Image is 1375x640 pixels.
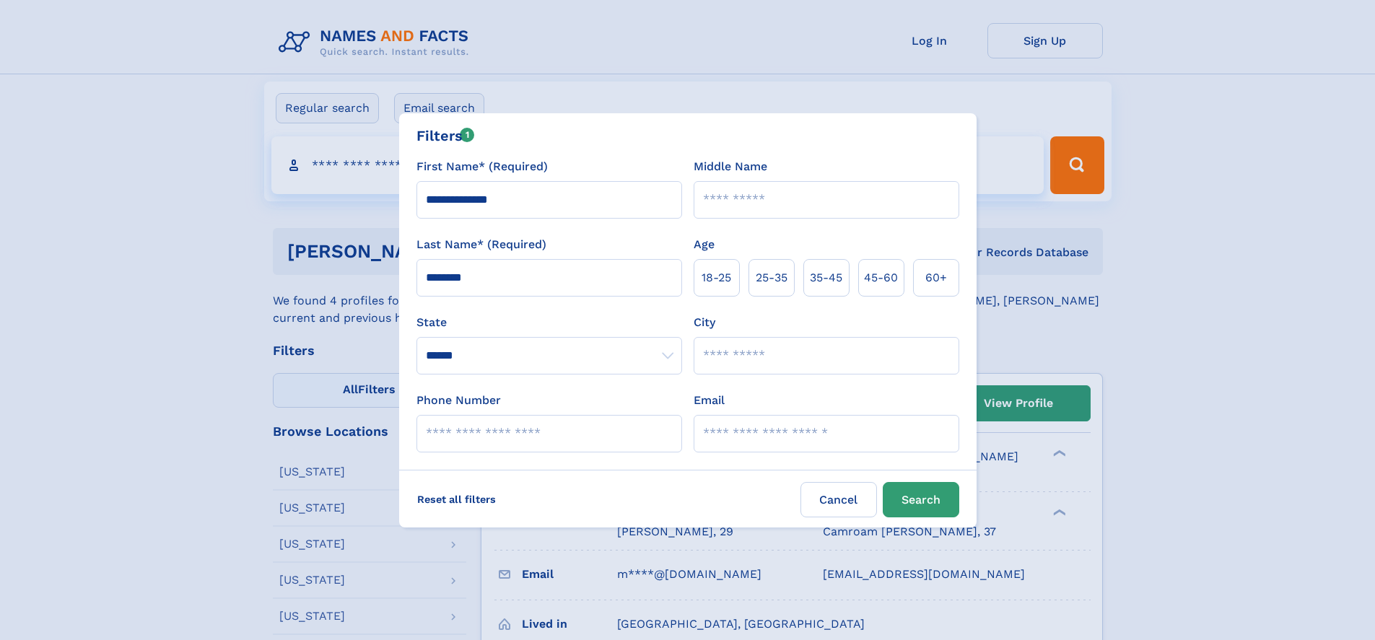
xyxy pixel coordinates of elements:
[925,269,947,286] span: 60+
[694,236,715,253] label: Age
[694,158,767,175] label: Middle Name
[408,482,505,517] label: Reset all filters
[864,269,898,286] span: 45‑60
[883,482,959,517] button: Search
[756,269,787,286] span: 25‑35
[810,269,842,286] span: 35‑45
[800,482,877,517] label: Cancel
[416,392,501,409] label: Phone Number
[416,125,475,146] div: Filters
[694,392,725,409] label: Email
[702,269,731,286] span: 18‑25
[416,314,682,331] label: State
[416,236,546,253] label: Last Name* (Required)
[694,314,715,331] label: City
[416,158,548,175] label: First Name* (Required)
